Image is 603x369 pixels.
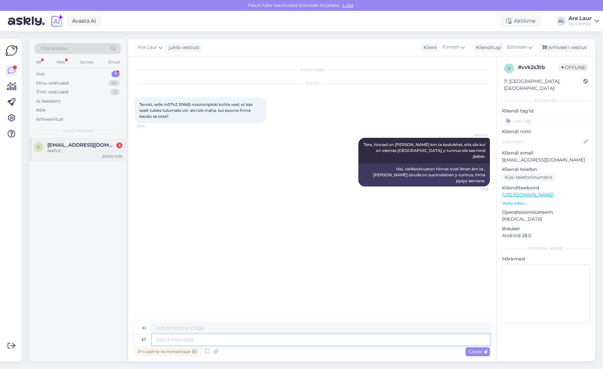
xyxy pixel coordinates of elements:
[502,192,554,198] a: [URL][DOMAIN_NAME]
[502,157,590,163] p: [EMAIL_ADDRESS][DOMAIN_NAME]
[507,44,527,51] span: Estonian
[502,184,590,191] p: Klienditeekond
[557,16,566,26] div: AL
[47,148,122,154] div: M47n2
[502,246,590,252] div: [PERSON_NAME]
[36,71,45,77] div: Uus
[41,45,67,52] span: Otsi kliente
[502,209,590,216] p: Operatsioonisüsteem
[111,71,120,77] div: 1
[502,98,590,104] div: Kliendi info
[504,78,583,92] div: [GEOGRAPHIC_DATA], [GEOGRAPHIC_DATA]
[142,334,146,345] div: et
[5,44,18,57] img: Askly Logo
[502,173,555,182] div: Küsi telefoninumbrit
[135,67,490,73] div: Vestlus algas
[559,64,588,71] span: Offline
[502,166,590,173] p: Kliendi telefon
[35,58,42,66] div: All
[47,142,116,148] span: Cristiantint9@gmail.com
[55,58,66,66] div: Web
[107,58,121,66] div: Email
[421,44,437,51] div: Klient
[66,15,102,27] a: Avasta AI
[502,150,590,157] p: Kliendi email
[508,66,510,71] span: v
[358,163,490,186] div: Hei, verkkosivuston hinnat ovat ilman km.ta , [PERSON_NAME] sinulla on suomalainen y-tunnus, hint...
[340,2,355,8] span: Luba
[36,89,68,95] div: Tiimi vestlused
[135,81,490,86] div: [DATE]
[473,44,501,51] div: Klienditugi
[116,142,122,148] div: 3
[443,44,459,51] span: Finnish
[568,16,599,26] a: Are LaurOü CarWay
[468,349,487,355] span: Saada
[502,232,590,239] p: Android 28.0
[463,133,488,137] span: Are Laur
[502,216,590,223] p: [MEDICAL_DATA]
[502,225,590,232] p: Brauser
[568,16,592,21] div: Are Laur
[364,142,486,159] span: Tere, hinnad on [PERSON_NAME] km.ta kodulehel, ehk siis kui on olemas [GEOGRAPHIC_DATA] y-tunnus ...
[135,347,199,356] div: Privaatne kommentaar
[111,89,120,95] div: 2
[142,323,146,334] div: fi
[502,256,590,262] p: Märkmed
[166,44,200,51] div: juhib vestlust
[63,128,93,134] span: Uued vestlused
[539,43,589,52] div: Arhiveeri vestlus
[502,116,590,126] input: Lisa tag
[36,80,69,86] div: Minu vestlused
[568,21,592,26] div: Oü CarWay
[137,124,161,129] span: 12:05
[79,58,95,66] div: Socials
[502,128,590,135] p: Kliendi nimi
[36,116,63,123] div: Arhiveeritud
[463,187,488,192] span: 13:48
[501,15,541,27] div: Aktiivne
[518,63,559,71] div: # vvk2s3tb
[502,200,590,206] p: Vaata edasi ...
[502,138,582,145] input: Lisa nimi
[36,107,46,113] div: Kõik
[502,108,590,114] p: Kliendi tag'id
[36,98,60,105] div: AI Assistent
[102,154,122,159] div: [DATE] 12:58
[138,44,157,51] span: Are Laur
[50,14,64,28] img: explore-ai
[109,80,120,86] div: 14
[37,144,40,149] span: C
[139,102,253,119] span: Tervist, selle m57n2 306d5 mootoriploki kohta veel, et kas sealt tuleks tulumaks vöi alvi siis ma...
